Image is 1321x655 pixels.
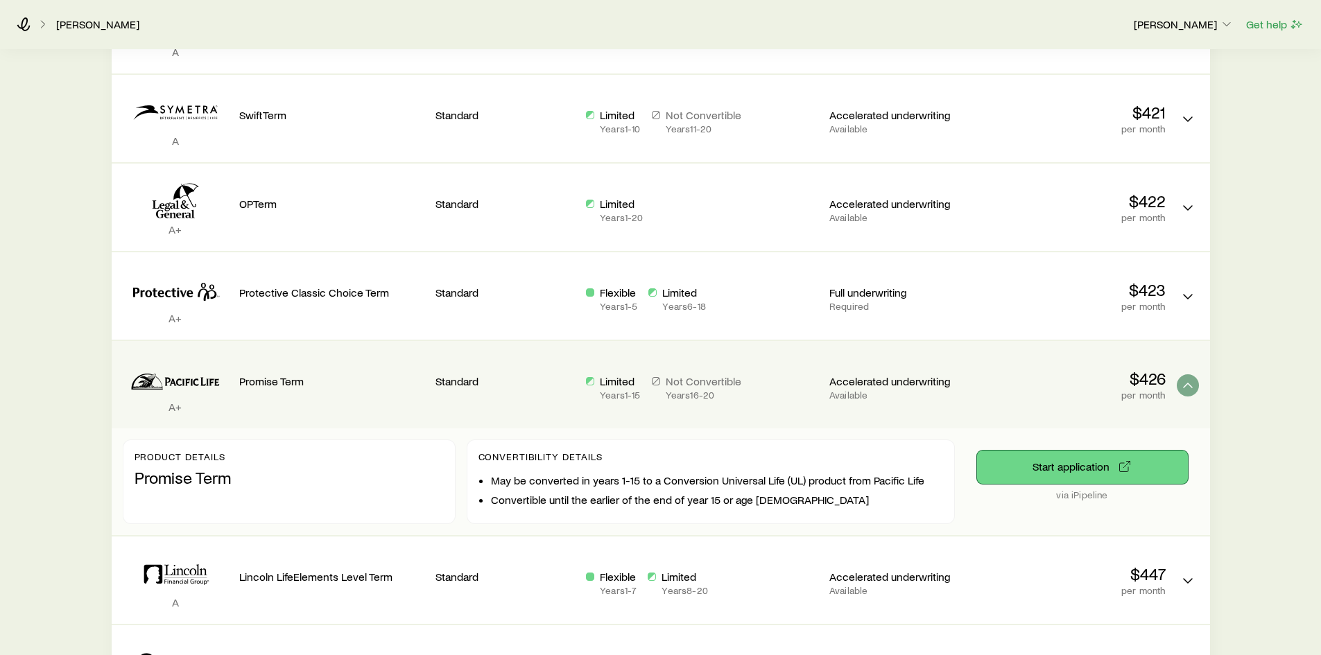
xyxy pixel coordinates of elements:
p: [PERSON_NAME] [1134,17,1234,31]
p: per month [980,123,1166,134]
p: per month [980,212,1166,223]
p: Years 6 - 18 [662,301,705,312]
p: A+ [123,311,228,325]
p: A+ [123,222,228,236]
button: Get help [1245,17,1304,33]
p: Years 1 - 15 [600,390,640,401]
p: Limited [662,286,705,299]
p: Flexible [600,570,637,584]
p: Available [829,212,969,223]
p: OPTerm [239,197,425,211]
p: Standard [435,374,575,388]
li: May be converted in years 1-15 to a Conversion Universal Life (UL) product from Pacific Life [491,473,943,487]
a: [PERSON_NAME] [55,18,140,31]
p: via iPipeline [977,489,1188,500]
p: Limited [600,108,640,122]
p: per month [980,301,1166,312]
p: Protective Classic Choice Term [239,286,425,299]
p: Standard [435,286,575,299]
p: Required [829,301,969,312]
p: A+ [123,400,228,414]
p: $426 [980,369,1166,388]
p: Available [829,123,969,134]
p: Full underwriting [829,286,969,299]
p: $422 [980,191,1166,211]
button: [PERSON_NAME] [1133,17,1234,33]
p: Product details [135,451,444,462]
p: Lincoln LifeElements Level Term [239,570,425,584]
p: Years 1 - 20 [600,212,643,223]
p: per month [980,390,1166,401]
p: Limited [600,197,643,211]
li: Convertible until the earlier of the end of year 15 or age [DEMOGRAPHIC_DATA] [491,493,943,507]
p: $423 [980,280,1166,299]
p: Convertibility Details [478,451,943,462]
p: Accelerated underwriting [829,197,969,211]
button: via iPipeline [977,451,1188,484]
p: per month [980,585,1166,596]
p: Accelerated underwriting [829,108,969,122]
p: Standard [435,108,575,122]
p: Not Convertible [666,108,741,122]
p: Not Convertible [666,374,741,388]
p: Standard [435,197,575,211]
p: Standard [435,570,575,584]
p: $421 [980,103,1166,122]
p: $447 [980,564,1166,584]
p: Accelerated underwriting [829,570,969,584]
p: Years 1 - 7 [600,585,637,596]
p: Years 16 - 20 [666,390,741,401]
p: Years 1 - 5 [600,301,637,312]
p: A [123,134,228,148]
p: Promise Term [135,468,444,487]
p: Limited [600,374,640,388]
p: Available [829,585,969,596]
p: Years 11 - 20 [666,123,741,134]
p: Accelerated underwriting [829,374,969,388]
p: Years 1 - 10 [600,123,640,134]
p: A [123,595,228,609]
p: Promise Term [239,374,425,388]
p: Available [829,390,969,401]
p: A [123,45,228,59]
p: Limited [662,570,707,584]
p: Years 8 - 20 [662,585,707,596]
p: Flexible [600,286,637,299]
p: SwiftTerm [239,108,425,122]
